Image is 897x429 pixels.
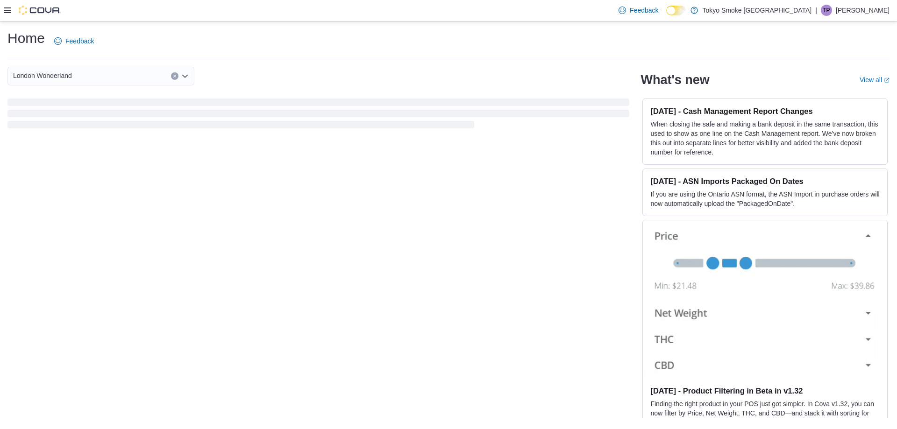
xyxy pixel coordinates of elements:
h3: [DATE] - Cash Management Report Changes [650,106,880,116]
span: London Wonderland [13,70,72,81]
p: | [815,5,817,16]
h1: Home [7,29,45,48]
p: If you are using the Ontario ASN format, the ASN Import in purchase orders will now automatically... [650,190,880,208]
span: Feedback [630,6,658,15]
span: Loading [7,100,629,130]
h2: What's new [641,72,709,87]
span: TP [823,5,830,16]
div: Taylor Pontin [821,5,832,16]
button: Open list of options [181,72,189,80]
a: View allExternal link [860,76,890,84]
span: Feedback [65,36,94,46]
p: When closing the safe and making a bank deposit in the same transaction, this used to show as one... [650,120,880,157]
svg: External link [884,77,890,83]
a: Feedback [615,1,662,20]
button: Clear input [171,72,178,80]
span: Dark Mode [666,15,667,16]
p: Tokyo Smoke [GEOGRAPHIC_DATA] [703,5,812,16]
img: Cova [19,6,61,15]
input: Dark Mode [666,6,686,15]
p: [PERSON_NAME] [836,5,890,16]
h3: [DATE] - ASN Imports Packaged On Dates [650,176,880,186]
h3: [DATE] - Product Filtering in Beta in v1.32 [650,386,880,395]
a: Feedback [50,32,98,50]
